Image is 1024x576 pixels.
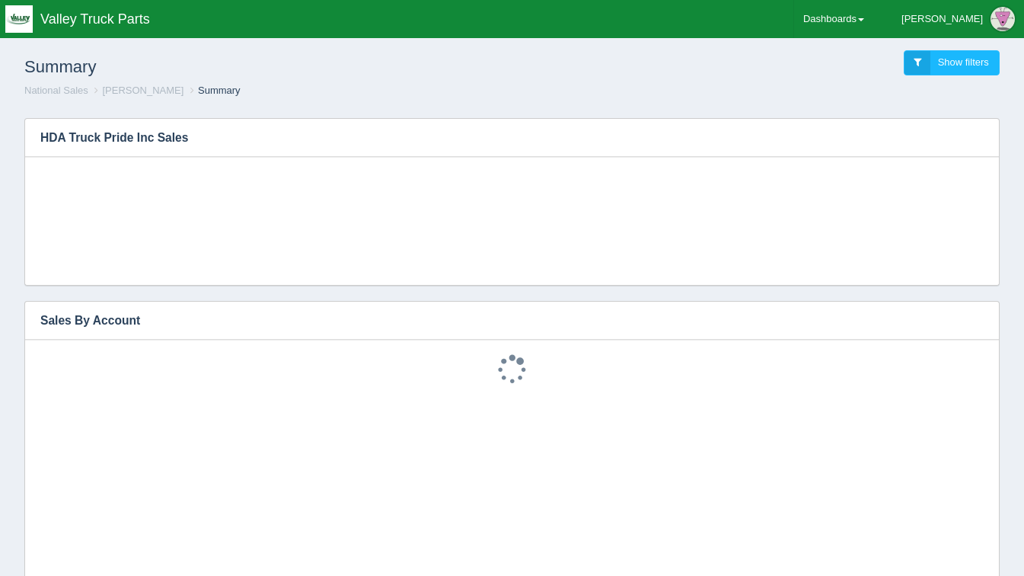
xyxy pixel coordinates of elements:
[24,85,88,96] a: National Sales
[938,56,989,68] span: Show filters
[991,7,1015,31] img: Profile Picture
[187,84,241,98] li: Summary
[24,50,512,84] h1: Summary
[5,5,33,33] img: q1blfpkbivjhsugxdrfq.png
[25,119,976,157] h3: HDA Truck Pride Inc Sales
[904,50,1000,75] a: Show filters
[102,85,183,96] a: [PERSON_NAME]
[901,4,983,34] div: [PERSON_NAME]
[25,302,976,340] h3: Sales By Account
[40,11,150,27] span: Valley Truck Parts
